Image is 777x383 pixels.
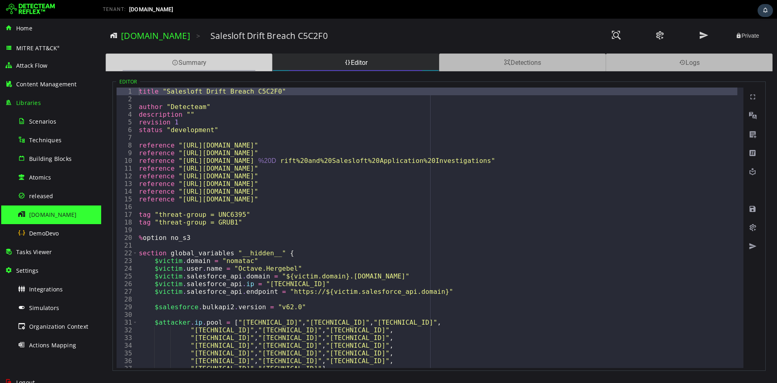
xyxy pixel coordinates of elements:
div: Summary [4,35,171,53]
div: 14 [15,169,36,177]
div: 32 [15,308,36,315]
div: 24 [15,246,36,254]
span: Content Management [16,80,77,88]
div: Logs [505,35,671,53]
div: 9 [15,131,36,138]
span: MITRE ATT&CK [16,44,60,52]
span: Toggle code folding, rows 31 through 37 [32,300,36,308]
span: > [95,13,99,22]
div: Task Notifications [758,4,773,17]
div: 35 [15,331,36,338]
a: [DOMAIN_NAME] [20,11,89,23]
div: 7 [15,115,36,123]
div: 10 [15,138,36,146]
h3: Salesloft Drift Breach C5C2F0 [109,11,227,23]
div: 3 [15,84,36,92]
div: 29 [15,285,36,292]
span: Private [635,14,658,20]
div: 23 [15,238,36,246]
span: Home [16,24,32,32]
span: Actions Mapping [29,341,76,349]
span: [DOMAIN_NAME] [29,211,77,218]
span: [DOMAIN_NAME] [129,6,174,13]
div: 33 [15,315,36,323]
div: 26 [15,261,36,269]
span: Organization Context [29,323,88,330]
div: 18 [15,200,36,208]
div: 34 [15,323,36,331]
div: 1 [15,69,36,77]
span: Building Blocks [29,155,72,163]
img: Detecteam logo [6,3,55,16]
span: Scenarios [29,118,56,125]
div: 15 [15,177,36,184]
div: 19 [15,208,36,215]
div: 21 [15,223,36,231]
span: Integrations [29,285,63,293]
div: 30 [15,292,36,300]
div: 16 [15,184,36,192]
sup: ® [57,45,59,49]
span: Toggle code folding, rows 22 through 45 [32,231,36,238]
div: 12 [15,154,36,161]
div: 8 [15,123,36,131]
span: Libraries [16,99,41,107]
span: TENANT: [103,6,126,12]
div: 22 [15,231,36,238]
span: Simulators [29,304,59,312]
div: 36 [15,338,36,346]
span: DemoDevo [29,229,59,237]
div: Editor [171,35,338,53]
div: 27 [15,269,36,277]
div: 20 [15,215,36,223]
span: Tasks Viewer [16,248,52,256]
legend: Editor [15,60,39,66]
button: Private [626,12,667,22]
div: 25 [15,254,36,261]
div: 31 [15,300,36,308]
div: 17 [15,192,36,200]
div: 37 [15,346,36,354]
div: 2 [15,77,36,84]
div: 13 [15,161,36,169]
span: released [29,192,53,200]
div: 28 [15,277,36,285]
div: 5 [15,100,36,107]
div: Detections [338,35,505,53]
span: Atomics [29,173,51,181]
div: 6 [15,107,36,115]
span: Settings [16,267,39,274]
span: Techniques [29,136,62,144]
div: 4 [15,92,36,100]
span: Attack Flow [16,62,47,69]
div: 11 [15,146,36,154]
